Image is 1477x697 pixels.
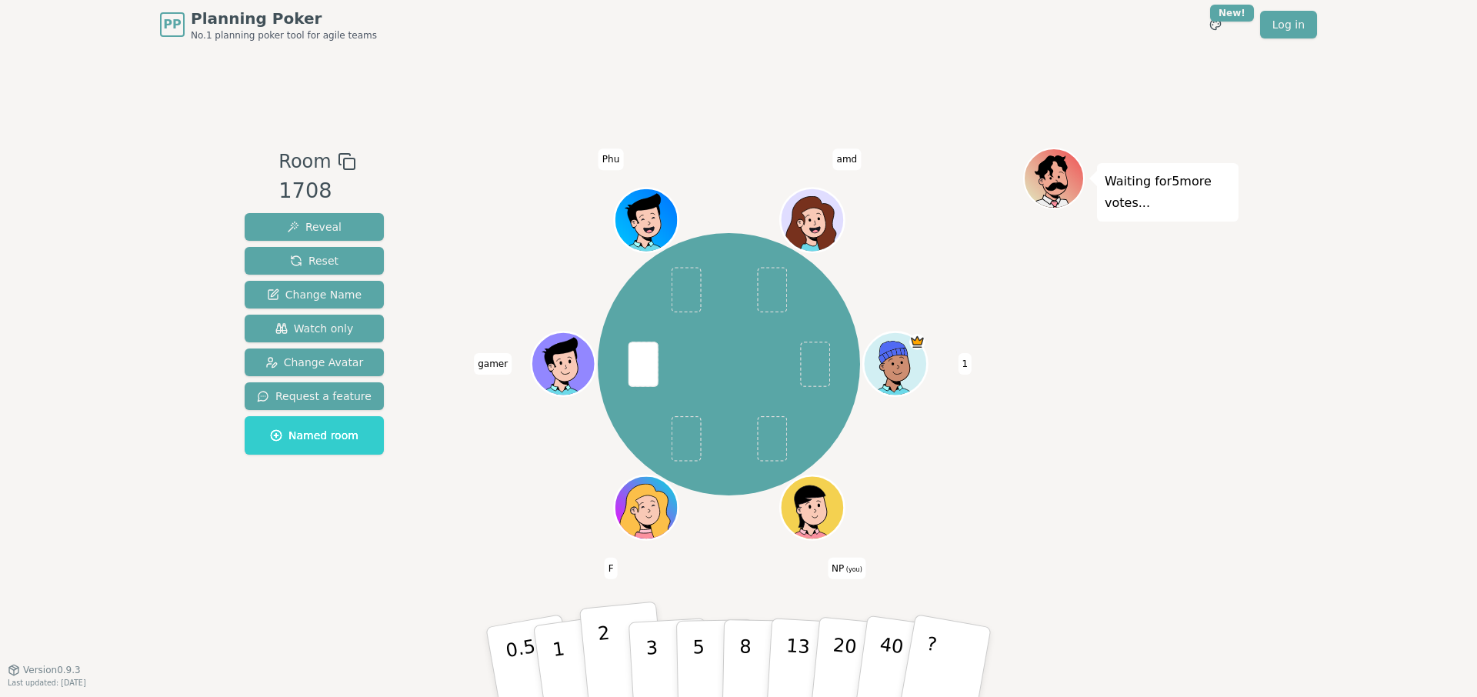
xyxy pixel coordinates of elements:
[160,8,377,42] a: PPPlanning PokerNo.1 planning poker tool for agile teams
[267,287,362,302] span: Change Name
[278,148,331,175] span: Room
[270,428,358,443] span: Named room
[275,321,354,336] span: Watch only
[265,355,364,370] span: Change Avatar
[163,15,181,34] span: PP
[1260,11,1317,38] a: Log in
[191,8,377,29] span: Planning Poker
[245,348,384,376] button: Change Avatar
[23,664,81,676] span: Version 0.9.3
[8,664,81,676] button: Version0.9.3
[257,389,372,404] span: Request a feature
[245,247,384,275] button: Reset
[287,219,342,235] span: Reveal
[909,334,925,350] span: 1 is the host
[1105,171,1231,214] p: Waiting for 5 more votes...
[245,382,384,410] button: Request a feature
[245,213,384,241] button: Reveal
[8,679,86,687] span: Last updated: [DATE]
[828,558,866,579] span: Click to change your name
[245,281,384,308] button: Change Name
[278,175,355,207] div: 1708
[1202,11,1229,38] button: New!
[290,253,338,268] span: Reset
[598,149,623,171] span: Click to change your name
[833,149,862,171] span: Click to change your name
[191,29,377,42] span: No.1 planning poker tool for agile teams
[245,416,384,455] button: Named room
[782,478,842,538] button: Click to change your avatar
[605,558,618,579] span: Click to change your name
[245,315,384,342] button: Watch only
[1210,5,1254,22] div: New!
[958,353,972,375] span: Click to change your name
[844,566,862,573] span: (you)
[474,353,512,375] span: Click to change your name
